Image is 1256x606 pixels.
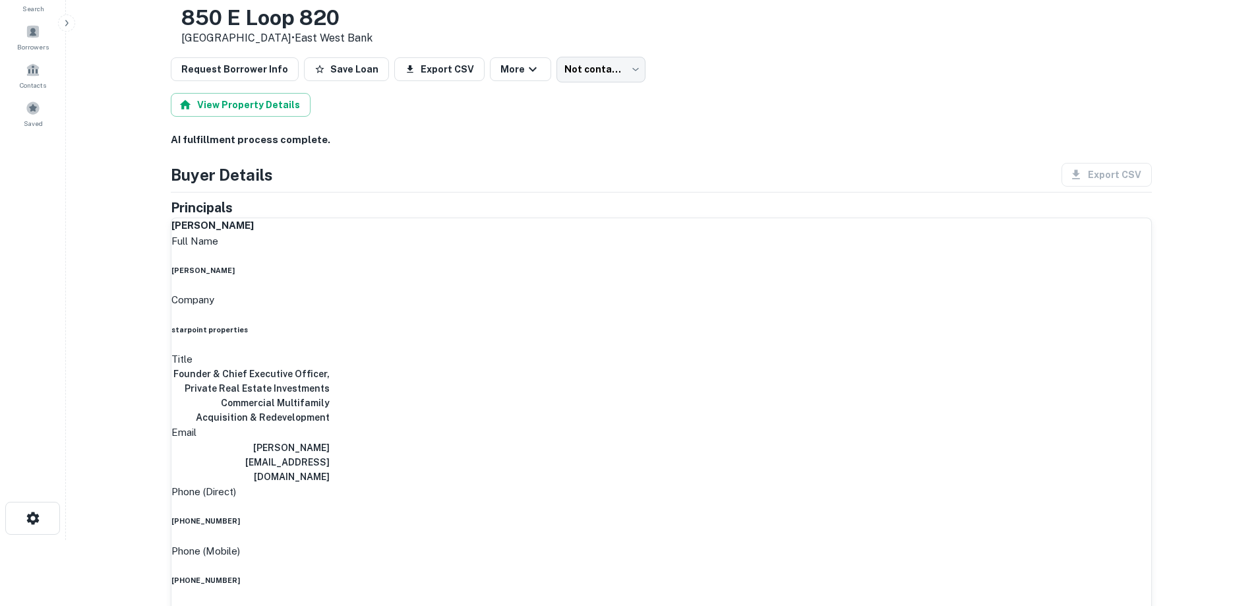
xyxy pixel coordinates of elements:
[171,57,299,81] button: Request Borrower Info
[171,324,1151,335] h6: starpoint properties
[4,19,62,55] a: Borrowers
[171,163,273,187] h4: Buyer Details
[171,516,1151,526] h6: [PHONE_NUMBER]
[20,80,46,90] span: Contacts
[171,292,1151,308] p: Company
[22,3,44,14] span: Search
[171,233,1151,249] p: Full Name
[171,198,233,218] h5: Principals
[171,367,330,425] h6: Founder & Chief Executive Officer, Private Real Estate Investments Commercial Multifamily Acquisi...
[171,425,1151,440] p: Email
[394,57,485,81] button: Export CSV
[24,118,43,129] span: Saved
[4,96,62,131] a: Saved
[171,218,1151,233] h6: [PERSON_NAME]
[171,351,1151,367] p: Title
[295,32,373,44] a: East West Bank
[304,57,389,81] button: Save Loan
[171,93,311,117] button: View Property Details
[181,30,373,46] p: [GEOGRAPHIC_DATA] •
[4,57,62,93] a: Contacts
[1190,500,1256,564] iframe: Chat Widget
[490,57,551,81] button: More
[171,575,1151,586] h6: [PHONE_NUMBER]
[171,133,1152,148] h6: AI fulfillment process complete.
[171,440,330,484] h6: [PERSON_NAME][EMAIL_ADDRESS][DOMAIN_NAME]
[17,42,49,52] span: Borrowers
[171,265,1151,276] h6: [PERSON_NAME]
[181,5,373,30] h3: 850 E Loop 820
[556,57,645,82] div: Not contacted
[171,543,240,559] p: Phone (Mobile)
[171,484,236,500] p: Phone (Direct)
